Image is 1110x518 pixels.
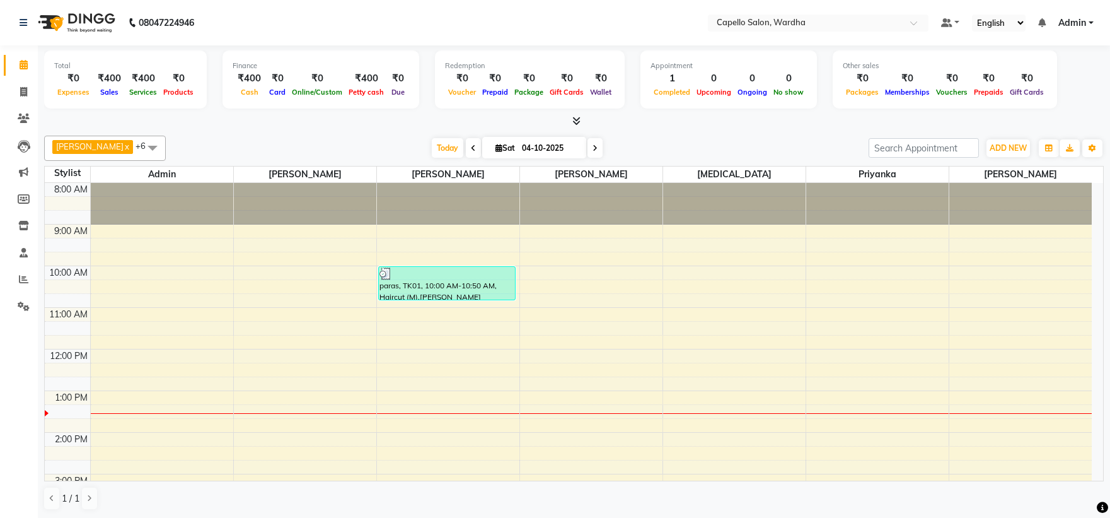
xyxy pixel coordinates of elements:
[770,71,807,86] div: 0
[770,88,807,97] span: No show
[47,350,90,363] div: 12:00 PM
[445,71,479,86] div: ₹0
[734,71,770,86] div: 0
[47,266,90,280] div: 10:00 AM
[289,71,345,86] div: ₹0
[52,433,90,446] div: 2:00 PM
[345,88,387,97] span: Petty cash
[1058,16,1086,30] span: Admin
[32,5,119,40] img: logo
[518,139,581,158] input: 2025-10-04
[933,71,971,86] div: ₹0
[52,183,90,196] div: 8:00 AM
[160,88,197,97] span: Products
[54,61,197,71] div: Total
[47,308,90,321] div: 11:00 AM
[869,138,979,158] input: Search Appointment
[663,167,806,182] span: [MEDICAL_DATA]
[492,143,518,153] span: Sat
[54,71,93,86] div: ₹0
[52,391,90,404] div: 1:00 PM
[91,167,233,182] span: Admin
[806,167,949,182] span: Priyanka
[126,88,160,97] span: Services
[734,88,770,97] span: Ongoing
[54,88,93,97] span: Expenses
[479,88,511,97] span: Prepaid
[345,71,387,86] div: ₹400
[377,167,519,182] span: [PERSON_NAME]
[238,88,262,97] span: Cash
[693,88,734,97] span: Upcoming
[387,71,409,86] div: ₹0
[233,71,266,86] div: ₹400
[971,88,1007,97] span: Prepaids
[511,88,546,97] span: Package
[882,88,933,97] span: Memberships
[62,492,79,505] span: 1 / 1
[971,71,1007,86] div: ₹0
[52,474,90,488] div: 3:00 PM
[933,88,971,97] span: Vouchers
[233,61,409,71] div: Finance
[990,143,1027,153] span: ADD NEW
[266,88,289,97] span: Card
[1007,71,1047,86] div: ₹0
[479,71,511,86] div: ₹0
[388,88,408,97] span: Due
[587,71,615,86] div: ₹0
[160,71,197,86] div: ₹0
[587,88,615,97] span: Wallet
[693,71,734,86] div: 0
[234,167,376,182] span: [PERSON_NAME]
[1007,88,1047,97] span: Gift Cards
[124,141,129,151] a: x
[93,71,126,86] div: ₹400
[52,225,90,238] div: 9:00 AM
[432,138,463,158] span: Today
[289,88,345,97] span: Online/Custom
[882,71,933,86] div: ₹0
[650,61,807,71] div: Appointment
[520,167,662,182] span: [PERSON_NAME]
[56,141,124,151] span: [PERSON_NAME]
[511,71,546,86] div: ₹0
[97,88,122,97] span: Sales
[949,167,1092,182] span: [PERSON_NAME]
[136,141,155,151] span: +6
[266,71,289,86] div: ₹0
[650,88,693,97] span: Completed
[379,267,515,300] div: paras, TK01, 10:00 AM-10:50 AM, Haircut (M),[PERSON_NAME] Trim/Shave (₹200)
[139,5,194,40] b: 08047224946
[546,88,587,97] span: Gift Cards
[843,61,1047,71] div: Other sales
[546,71,587,86] div: ₹0
[986,139,1030,157] button: ADD NEW
[843,71,882,86] div: ₹0
[843,88,882,97] span: Packages
[650,71,693,86] div: 1
[445,88,479,97] span: Voucher
[445,61,615,71] div: Redemption
[45,167,90,180] div: Stylist
[126,71,160,86] div: ₹400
